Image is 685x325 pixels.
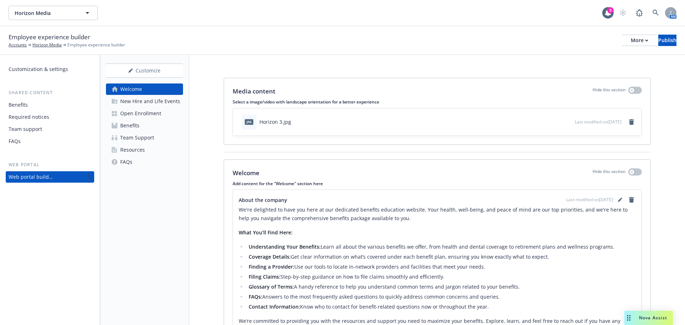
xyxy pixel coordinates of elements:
div: FAQs [9,136,21,147]
a: editPencil [616,195,624,204]
button: Customize [106,64,183,78]
div: Benefits [120,120,139,131]
strong: Finding a Provider: [249,263,294,270]
li: Step-by-step guidance on how to file claims smoothly and efficiently. [247,273,636,281]
li: Use our tools to locate in-network providers and facilities that meet your needs. [247,263,636,271]
div: Customization & settings [9,64,68,75]
strong: What You’ll Find Here: [239,229,293,236]
span: jpg [245,119,253,125]
span: Nova Assist [639,315,667,321]
strong: Contact Information: [249,303,300,310]
a: Welcome [106,83,183,95]
span: Last modified on [DATE] [575,119,621,125]
a: Benefits [106,120,183,131]
button: Horizon Media [9,6,98,20]
a: Web portal builder [6,171,94,183]
div: Team Support [120,132,154,143]
a: Report a Bug [632,6,646,20]
p: Hide this section [593,87,625,96]
span: Employee experience builder [67,42,125,48]
a: New Hire and Life Events [106,96,183,107]
div: Team support [9,123,42,135]
a: Search [649,6,663,20]
div: Drag to move [624,311,633,325]
div: Resources [120,144,145,156]
span: About the company [239,196,287,204]
p: We're delighted to have you here at our dedicated benefits education website. Your health, well-b... [239,205,636,223]
div: 3 [607,7,614,14]
button: download file [554,118,560,126]
div: New Hire and Life Events [120,96,180,107]
a: remove [627,195,636,204]
strong: FAQs: [249,293,262,300]
div: More [631,35,648,46]
li: Get clear information on what’s covered under each benefit plan, ensuring you know exactly what t... [247,253,636,261]
div: Required notices [9,111,49,123]
a: Benefits [6,99,94,111]
li: Learn all about the various benefits we offer, from health and dental coverage to retirement plan... [247,243,636,251]
a: Start snowing [616,6,630,20]
button: preview file [565,118,572,126]
a: Horizon Media [32,42,62,48]
div: Benefits [9,99,28,111]
div: Shared content [6,89,94,96]
a: Team support [6,123,94,135]
li: Answers to the most frequently asked questions to quickly address common concerns and queries. [247,293,636,301]
a: FAQs [106,156,183,168]
div: Web portal builder [9,171,53,183]
span: Employee experience builder [9,32,90,42]
button: More [622,35,657,46]
strong: Glossary of Terms: [249,283,294,290]
a: Accounts [9,42,27,48]
a: Required notices [6,111,94,123]
p: Select a image/video with landscape orientation for a better experience [233,99,642,105]
strong: Filing Claims: [249,273,280,280]
strong: Coverage Details: [249,253,291,260]
li: Know who to contact for benefit-related questions now or throughout the year. [247,303,636,311]
a: Team Support [106,132,183,143]
p: Media content [233,87,275,96]
strong: Understanding Your Benefits: [249,243,321,250]
div: Customize [106,64,183,77]
a: FAQs [6,136,94,147]
a: Customization & settings [6,64,94,75]
a: Resources [106,144,183,156]
button: Publish [658,35,676,46]
div: Web portal [6,161,94,168]
p: Add content for the "Welcome" section here [233,181,642,187]
li: A handy reference to help you understand common terms and jargon related to your benefits. [247,283,636,291]
div: FAQs [120,156,132,168]
button: Nova Assist [624,311,673,325]
div: Horizon 3.jpg [259,118,291,126]
a: Open Enrollment [106,108,183,119]
span: Horizon Media [15,9,76,17]
span: Last modified on [DATE] [566,197,613,203]
div: Welcome [120,83,142,95]
p: Welcome [233,168,259,178]
a: remove [627,118,636,126]
p: Hide this section [593,168,625,178]
div: Open Enrollment [120,108,161,119]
